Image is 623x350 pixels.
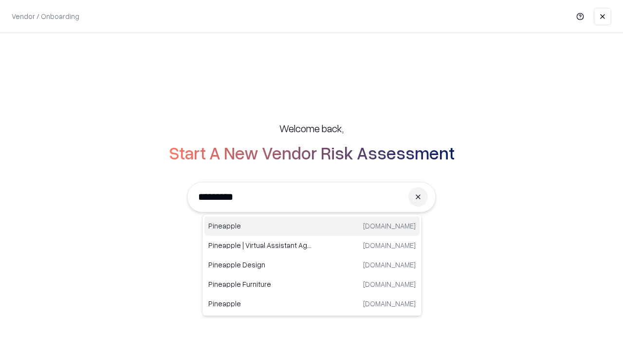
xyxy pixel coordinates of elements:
p: [DOMAIN_NAME] [363,260,416,270]
p: Pineapple Furniture [208,279,312,289]
p: [DOMAIN_NAME] [363,279,416,289]
div: Suggestions [202,214,422,316]
p: [DOMAIN_NAME] [363,221,416,231]
p: Vendor / Onboarding [12,11,79,21]
p: [DOMAIN_NAME] [363,240,416,250]
p: Pineapple | Virtual Assistant Agency [208,240,312,250]
h5: Welcome back, [279,122,344,135]
p: Pineapple Design [208,260,312,270]
h2: Start A New Vendor Risk Assessment [169,143,455,162]
p: Pineapple [208,221,312,231]
p: [DOMAIN_NAME] [363,298,416,309]
p: Pineapple [208,298,312,309]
